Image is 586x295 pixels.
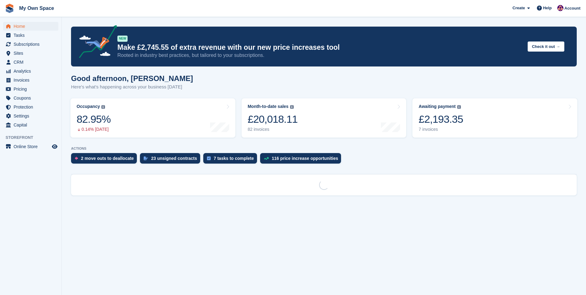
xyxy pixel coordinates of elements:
[248,113,298,126] div: £20,018.11
[14,40,51,49] span: Subscriptions
[3,85,58,93] a: menu
[77,127,111,132] div: 0.14% [DATE]
[3,67,58,75] a: menu
[71,74,193,83] h1: Good afternoon, [PERSON_NAME]
[140,153,203,167] a: 23 unsigned contracts
[248,104,289,109] div: Month-to-date sales
[14,103,51,111] span: Protection
[512,5,525,11] span: Create
[14,58,51,66] span: CRM
[3,76,58,84] a: menu
[3,40,58,49] a: menu
[564,5,580,11] span: Account
[70,98,235,138] a: Occupancy 82.95% 0.14% [DATE]
[214,156,254,161] div: 7 tasks to complete
[557,5,563,11] img: Sergio Tartaglia
[77,113,111,126] div: 82.95%
[14,85,51,93] span: Pricing
[14,49,51,58] span: Sites
[51,143,58,150] a: Preview store
[3,103,58,111] a: menu
[290,105,294,109] img: icon-info-grey-7440780725fd019a000dd9b08b2336e03edf1995a4989e88bcd33f0948082b44.svg
[260,153,344,167] a: 116 price increase opportunities
[242,98,407,138] a: Month-to-date sales £20,018.11 82 invoices
[3,31,58,40] a: menu
[77,104,100,109] div: Occupancy
[3,58,58,66] a: menu
[14,112,51,120] span: Settings
[14,142,51,151] span: Online Store
[14,67,51,75] span: Analytics
[3,94,58,102] a: menu
[71,83,193,91] p: Here's what's happening across your business [DATE]
[543,5,552,11] span: Help
[3,112,58,120] a: menu
[419,113,463,126] div: £2,193.35
[14,31,51,40] span: Tasks
[14,94,51,102] span: Coupons
[17,3,57,13] a: My Own Space
[71,153,140,167] a: 2 move outs to deallocate
[151,156,197,161] div: 23 unsigned contracts
[412,98,577,138] a: Awaiting payment £2,193.35 7 invoices
[101,105,105,109] img: icon-info-grey-7440780725fd019a000dd9b08b2336e03edf1995a4989e88bcd33f0948082b44.svg
[419,127,463,132] div: 7 invoices
[248,127,298,132] div: 82 invoices
[457,105,461,109] img: icon-info-grey-7440780725fd019a000dd9b08b2336e03edf1995a4989e88bcd33f0948082b44.svg
[71,147,577,151] p: ACTIONS
[272,156,338,161] div: 116 price increase opportunities
[3,121,58,129] a: menu
[5,4,14,13] img: stora-icon-8386f47178a22dfd0bd8f6a31ec36ba5ce8667c1dd55bd0f319d3a0aa187defe.svg
[81,156,134,161] div: 2 move outs to deallocate
[117,43,523,52] p: Make £2,745.55 of extra revenue with our new price increases tool
[74,25,117,60] img: price-adjustments-announcement-icon-8257ccfd72463d97f412b2fc003d46551f7dbcb40ab6d574587a9cd5c0d94...
[203,153,260,167] a: 7 tasks to complete
[419,104,456,109] div: Awaiting payment
[14,76,51,84] span: Invoices
[6,135,61,141] span: Storefront
[14,121,51,129] span: Capital
[207,156,211,160] img: task-75834270c22a3079a89374b754ae025e5fb1db73e45f91037f5363f120a921f8.svg
[3,49,58,58] a: menu
[144,156,148,160] img: contract_signature_icon-13c848040528278c33f63329250d36e43548de30e8caae1d1a13099fd9432cc5.svg
[117,36,128,42] div: NEW
[3,22,58,31] a: menu
[528,41,564,52] button: Check it out →
[264,157,269,160] img: price_increase_opportunities-93ffe204e8149a01c8c9dc8f82e8f89637d9d84a8eef4429ea346261dce0b2c0.svg
[14,22,51,31] span: Home
[117,52,523,59] p: Rooted in industry best practices, but tailored to your subscriptions.
[3,142,58,151] a: menu
[75,156,78,160] img: move_outs_to_deallocate_icon-f764333ba52eb49d3ac5e1228854f67142a1ed5810a6f6cc68b1a99e826820c5.svg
